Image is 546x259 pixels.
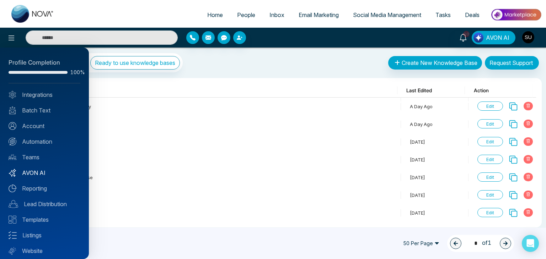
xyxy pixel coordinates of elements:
[9,58,80,67] div: Profile Completion
[9,184,80,193] a: Reporting
[9,216,16,224] img: Templates.svg
[9,137,80,146] a: Automation
[522,235,539,252] div: Open Intercom Messenger
[9,122,80,130] a: Account
[9,247,16,255] img: Website.svg
[9,138,16,145] img: Automation.svg
[9,153,16,161] img: team.svg
[9,215,80,224] a: Templates
[9,231,17,239] img: Listings.svg
[9,153,80,161] a: Teams
[70,70,80,75] span: 100%
[9,169,80,177] a: AVON AI
[9,200,18,208] img: Lead-dist.svg
[9,90,80,99] a: Integrations
[9,106,16,114] img: batch_text_white.png
[9,231,80,239] a: Listings
[9,122,16,130] img: Account.svg
[9,91,16,99] img: Integrated.svg
[9,200,80,208] a: Lead Distribution
[9,106,80,115] a: Batch Text
[9,169,16,177] img: Avon-AI.svg
[9,184,16,192] img: Reporting.svg
[9,247,80,255] a: Website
